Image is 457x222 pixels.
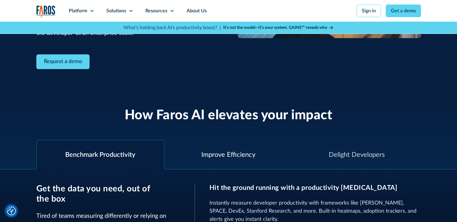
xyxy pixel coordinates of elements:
div: Platform [69,7,87,14]
div: Delight Developers [329,150,385,160]
strong: It’s not the model—it’s your system. GAINS™ reveals why [223,26,327,30]
a: home [36,5,56,18]
div: Benchmark Productivity [65,150,135,160]
h3: Get the data you need, out of the box [36,184,180,204]
a: It’s not the model—it’s your system. GAINS™ reveals why [223,25,334,31]
h3: Hit the ground running with a productivity [MEDICAL_DATA] [209,184,421,192]
a: Get a demo [386,5,421,17]
a: Sign in [357,5,381,17]
img: Revisit consent button [7,206,16,215]
div: Improve Efficiency [201,150,255,160]
p: What's holding back AI's productivity boost? | [123,24,221,31]
img: Logo of the analytics and reporting company Faros. [36,5,56,18]
button: Cookie Settings [7,206,16,215]
div: Resources [145,7,167,14]
a: Contact Modal [36,54,90,69]
h2: How Faros AI elevates your impact [125,108,333,123]
div: Solutions [106,7,126,14]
